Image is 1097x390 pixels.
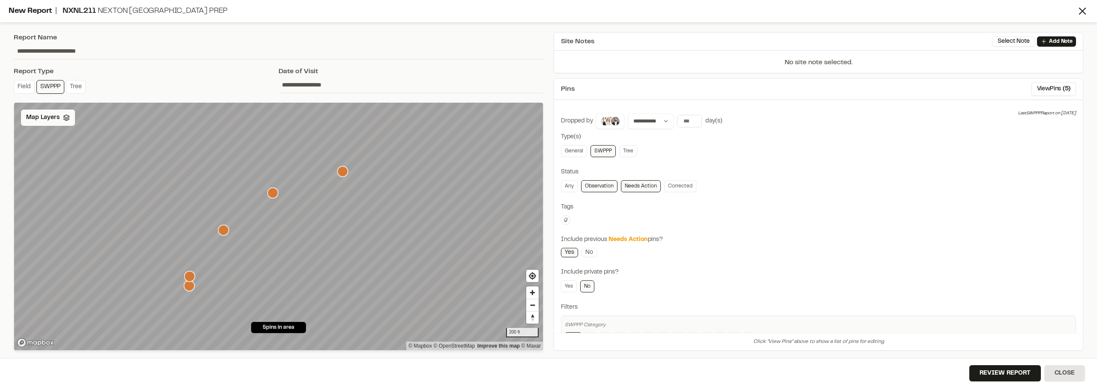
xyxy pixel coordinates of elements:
[63,8,96,15] span: NXNL211
[605,116,615,126] img: Sinuhe Perez
[267,188,279,199] div: Map marker
[565,321,1072,329] div: SWPPP Category
[506,328,539,337] div: 200 ft
[526,311,539,324] button: Reset bearing to north
[743,332,753,344] a: L
[561,116,593,126] div: Dropped by
[658,332,668,344] a: F
[561,235,1076,244] div: Include previous pins?
[599,332,611,344] a: B
[619,145,637,157] a: Tree
[701,332,712,344] a: I
[561,132,1076,142] div: Type(s)
[554,333,1083,350] div: Click "View Pins" above to show a list of pins for editing
[477,343,520,349] a: Map feedback
[279,66,543,77] div: Date of Visit
[218,225,229,236] div: Map marker
[1063,84,1070,94] span: ( 5 )
[608,237,648,242] span: Needs Action
[629,332,640,344] a: D
[14,66,279,77] div: Report Type
[1044,365,1085,381] button: Close
[581,248,597,257] a: No
[672,332,683,344] a: G
[561,145,587,157] a: General
[687,332,698,344] a: H
[561,202,1076,212] div: Tags
[561,84,575,94] span: Pins
[969,365,1041,381] button: Review Report
[521,343,541,349] a: Maxar
[561,36,594,47] span: Site Notes
[565,332,581,344] a: Any
[14,33,543,43] div: Report Name
[561,280,577,292] a: Yes
[590,145,616,157] a: SWPPP
[561,215,570,225] button: Edit Tags
[614,332,626,344] a: C
[610,116,620,126] img: Douglas Jennings
[526,299,539,311] button: Zoom out
[526,270,539,282] button: Find my location
[184,271,195,282] div: Map marker
[621,180,661,192] a: Needs Action
[408,343,432,349] a: Mapbox
[561,167,1076,177] div: Status
[644,332,654,344] a: E
[9,6,1076,17] div: New Report
[561,180,578,192] a: Any
[600,116,610,126] img: Colin Brown
[728,332,740,344] a: K
[1049,38,1073,45] p: Add Note
[184,280,195,292] div: Map marker
[434,343,475,349] a: OpenStreetMap
[14,103,543,350] canvas: Map
[561,268,1076,277] div: Include private pins?
[585,332,596,344] a: A
[561,303,1076,312] div: Filters
[98,8,228,15] span: Nexton [GEOGRAPHIC_DATA] Prep
[554,57,1083,73] p: No site note selected.
[715,332,725,344] a: J
[581,180,617,192] a: Observation
[1018,110,1076,117] div: Last SWPPP Report on [DATE]
[664,180,696,192] a: Corrected
[337,166,348,177] div: Map marker
[596,113,624,129] button: Colin Brown, Sinuhe Perez, Douglas Jennings
[526,299,539,311] span: Zoom out
[580,280,594,292] a: No
[561,248,578,257] a: Yes
[992,36,1035,47] button: Select Note
[263,324,294,331] span: 5 pins in area
[1031,82,1076,96] button: ViewPins (5)
[526,286,539,299] button: Zoom in
[705,116,722,126] div: day(s)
